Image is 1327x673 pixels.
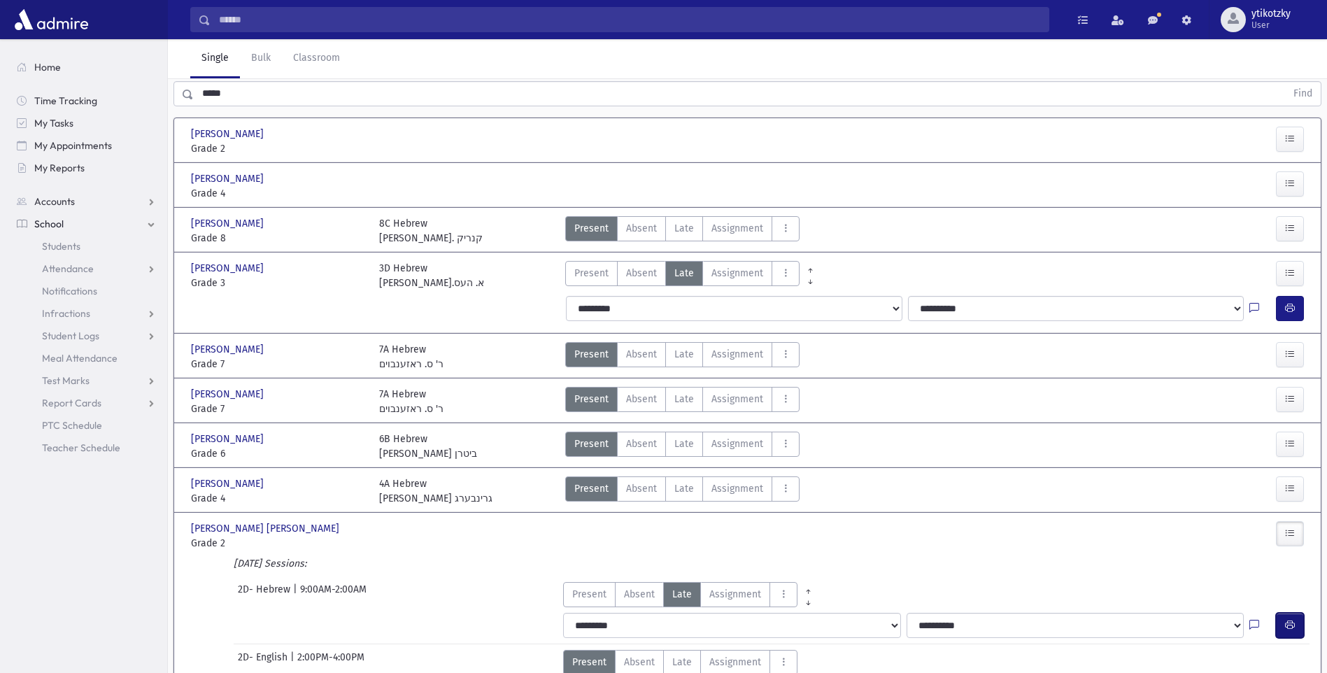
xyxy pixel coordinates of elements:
a: Single [190,39,240,78]
span: [PERSON_NAME] [191,171,267,186]
span: Notifications [42,285,97,297]
span: [PERSON_NAME] [191,432,267,446]
div: 6B Hebrew [PERSON_NAME] ביטרן [379,432,477,461]
span: Late [674,392,694,406]
span: Present [574,392,609,406]
span: [PERSON_NAME] [PERSON_NAME] [191,521,342,536]
i: [DATE] Sessions: [234,558,306,569]
span: Test Marks [42,374,90,387]
span: Present [574,481,609,496]
div: AttTypes [565,476,800,506]
a: All Prior [797,582,819,593]
a: Accounts [6,190,167,213]
span: [PERSON_NAME] [191,216,267,231]
span: Time Tracking [34,94,97,107]
span: 2D- Hebrew [238,582,293,607]
span: 9:00AM-2:00AM [300,582,367,607]
span: Student Logs [42,330,99,342]
span: Present [574,347,609,362]
span: Absent [626,481,657,496]
div: AttTypes [563,582,819,607]
a: Bulk [240,39,282,78]
span: Absent [626,347,657,362]
span: My Reports [34,162,85,174]
div: AttTypes [565,432,800,461]
div: 4A Hebrew [PERSON_NAME] גרינבערג [379,476,492,506]
span: Absent [626,437,657,451]
span: Grade 7 [191,357,365,371]
span: Grade 6 [191,446,365,461]
a: Classroom [282,39,351,78]
a: Student Logs [6,325,167,347]
span: Grade 2 [191,536,365,551]
span: Absent [624,655,655,670]
span: Report Cards [42,397,101,409]
span: Students [42,240,80,253]
button: Find [1285,82,1321,106]
span: Assignment [711,266,763,281]
a: Report Cards [6,392,167,414]
span: Assignment [711,392,763,406]
span: Grade 4 [191,491,365,506]
span: Present [572,587,606,602]
span: [PERSON_NAME] [191,387,267,402]
span: Late [672,587,692,602]
span: User [1251,20,1291,31]
a: Attendance [6,257,167,280]
span: My Appointments [34,139,112,152]
div: 7A Hebrew ר' ס. ראזענבוים [379,387,443,416]
span: Assignment [711,437,763,451]
span: | [293,582,300,607]
span: Grade 4 [191,186,365,201]
a: My Appointments [6,134,167,157]
span: Grade 2 [191,141,365,156]
a: Meal Attendance [6,347,167,369]
span: Grade 8 [191,231,365,246]
span: Assignment [711,481,763,496]
span: [PERSON_NAME] [191,342,267,357]
span: Absent [624,587,655,602]
span: Late [672,655,692,670]
span: PTC Schedule [42,419,102,432]
a: Time Tracking [6,90,167,112]
a: Students [6,235,167,257]
div: 3D Hebrew [PERSON_NAME].א. העס [379,261,484,290]
span: Late [674,266,694,281]
a: Infractions [6,302,167,325]
a: Test Marks [6,369,167,392]
span: Absent [626,266,657,281]
span: Late [674,347,694,362]
div: AttTypes [565,216,800,246]
span: Present [574,266,609,281]
span: ytikotzky [1251,8,1291,20]
a: All Later [797,593,819,604]
a: Home [6,56,167,78]
a: My Tasks [6,112,167,134]
span: [PERSON_NAME] [191,476,267,491]
input: Search [211,7,1049,32]
span: Late [674,221,694,236]
a: School [6,213,167,235]
span: Present [572,655,606,670]
span: Infractions [42,307,90,320]
span: My Tasks [34,117,73,129]
div: AttTypes [565,342,800,371]
a: My Reports [6,157,167,179]
span: Present [574,221,609,236]
span: Attendance [42,262,94,275]
span: Grade 3 [191,276,365,290]
span: Teacher Schedule [42,441,120,454]
a: PTC Schedule [6,414,167,437]
span: Absent [626,392,657,406]
span: Present [574,437,609,451]
div: AttTypes [565,261,800,290]
span: Grade 7 [191,402,365,416]
span: Assignment [711,347,763,362]
span: Meal Attendance [42,352,118,364]
span: School [34,218,64,230]
a: Notifications [6,280,167,302]
a: Teacher Schedule [6,437,167,459]
span: Assignment [711,221,763,236]
div: AttTypes [565,387,800,416]
span: Absent [626,221,657,236]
